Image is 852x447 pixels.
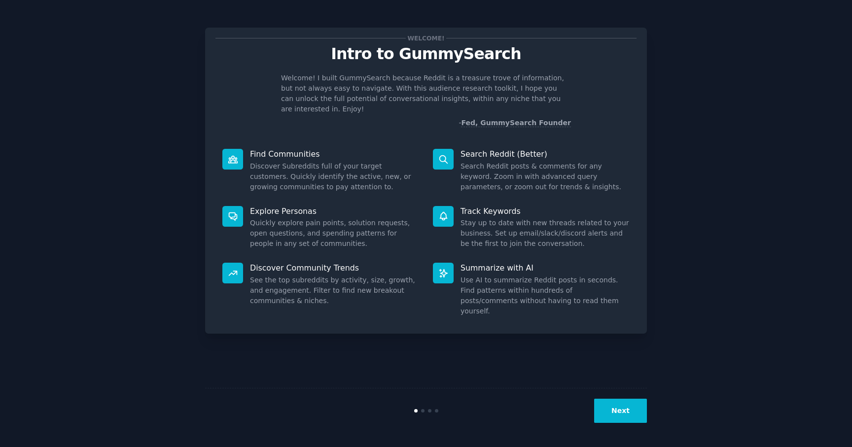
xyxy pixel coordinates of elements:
[461,218,630,249] dd: Stay up to date with new threads related to your business. Set up email/slack/discord alerts and ...
[461,119,571,127] a: Fed, GummySearch Founder
[250,275,419,306] dd: See the top subreddits by activity, size, growth, and engagement. Filter to find new breakout com...
[250,263,419,273] p: Discover Community Trends
[281,73,571,114] p: Welcome! I built GummySearch because Reddit is a treasure trove of information, but not always ea...
[215,45,637,63] p: Intro to GummySearch
[250,218,419,249] dd: Quickly explore pain points, solution requests, open questions, and spending patterns for people ...
[594,399,647,423] button: Next
[461,206,630,216] p: Track Keywords
[250,206,419,216] p: Explore Personas
[461,263,630,273] p: Summarize with AI
[406,33,446,43] span: Welcome!
[250,149,419,159] p: Find Communities
[461,275,630,316] dd: Use AI to summarize Reddit posts in seconds. Find patterns within hundreds of posts/comments with...
[250,161,419,192] dd: Discover Subreddits full of your target customers. Quickly identify the active, new, or growing c...
[459,118,571,128] div: -
[461,161,630,192] dd: Search Reddit posts & comments for any keyword. Zoom in with advanced query parameters, or zoom o...
[461,149,630,159] p: Search Reddit (Better)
